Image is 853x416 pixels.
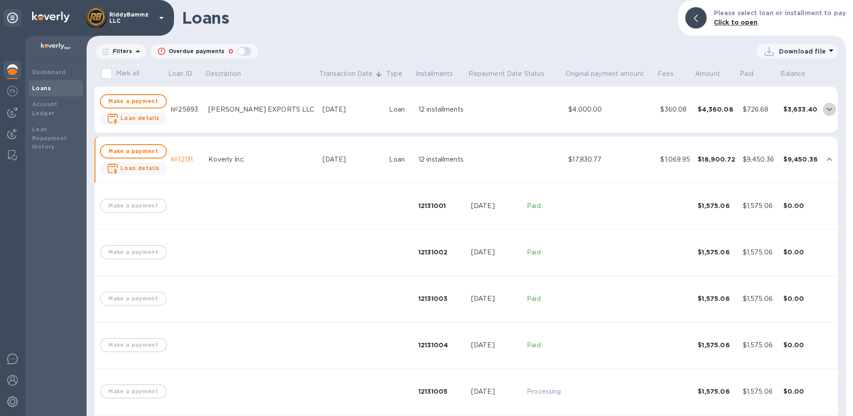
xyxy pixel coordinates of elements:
p: Installments [416,69,453,79]
b: Account Ledger [32,101,58,116]
p: Processing [527,387,561,396]
span: Paid [740,69,765,79]
span: Loan ID [168,69,204,79]
div: [DATE] [323,155,382,164]
span: Type [386,69,414,79]
button: expand row [823,153,836,166]
b: Click to open [714,19,758,26]
div: 12131003 [418,294,464,303]
span: Installments [416,69,465,79]
b: Loans [32,85,51,92]
div: 12131005 [418,387,464,396]
span: Fees [658,69,685,79]
span: Original payment amount [566,69,655,79]
div: $1,575.06 [743,248,776,257]
button: Make a payment [100,94,167,108]
div: №25893 [171,105,201,114]
p: Filters [109,47,133,55]
p: Amount [695,69,720,79]
div: $360.08 [660,105,691,114]
div: $1,575.06 [743,294,776,304]
div: [DATE] [323,105,382,114]
div: Unpin categories [4,9,21,27]
div: [PERSON_NAME] EXPORTS LLC [208,105,315,114]
div: [DATE] [471,201,520,211]
div: [DATE] [471,248,520,257]
span: Balance [780,69,817,79]
h1: Loans [182,8,671,27]
div: Koverly Inc. [208,155,315,164]
div: 12 installments [418,105,464,114]
button: expand row [823,103,836,116]
div: $1,575.06 [698,294,735,303]
div: $4,360.08 [698,105,735,114]
div: $0.00 [783,341,818,349]
button: Loan details [100,162,167,175]
div: $1,575.06 [698,387,735,396]
div: 12131001 [418,201,464,210]
p: Original payment amount [566,69,644,79]
p: Download file [779,47,826,56]
div: $9,450.36 [783,155,818,164]
div: $18,900.72 [698,155,735,164]
p: Type [386,69,402,79]
p: Status [524,69,544,79]
span: Amount [695,69,732,79]
div: 12131004 [418,341,464,349]
div: $0.00 [783,248,818,257]
p: Mark all [116,69,139,78]
div: $1,575.06 [743,341,776,350]
div: $0.00 [783,387,818,396]
div: $1,575.06 [698,248,735,257]
p: Balance [780,69,805,79]
p: Transaction Date [319,69,373,79]
div: №12131 [171,155,201,164]
img: Foreign exchange [7,86,18,96]
p: Description [206,69,241,79]
div: $4,000.00 [568,105,653,114]
span: Make a payment [108,96,159,107]
b: Loan details [120,165,160,171]
div: $1,575.06 [743,387,776,396]
p: 0 [228,47,233,56]
button: Make a payment [100,144,167,158]
p: Paid [527,201,561,211]
div: $17,830.77 [568,155,653,164]
p: Paid [527,294,561,304]
div: 12 installments [418,155,464,164]
p: RiddyBammz LLC [109,12,154,24]
button: Loan details [100,112,167,125]
div: $9,450.36 [743,155,776,164]
div: 12131002 [418,248,464,257]
div: $3,633.40 [783,105,818,114]
div: $0.00 [783,201,818,210]
b: Loan details [120,115,160,121]
b: Please select loan or installment to pay [714,9,846,17]
div: $1,575.06 [743,201,776,211]
div: $0.00 [783,294,818,303]
p: Repayment Date [468,69,522,79]
p: Loan ID [168,69,192,79]
p: Paid [740,69,754,79]
div: [DATE] [471,387,520,396]
button: Overdue payments0 [151,44,258,58]
div: $1,069.95 [660,155,691,164]
p: Fees [658,69,674,79]
p: Paid [527,341,561,350]
p: Overdue payments [169,47,225,55]
b: Loan Repayment History [32,126,67,150]
b: Dashboard [32,69,66,75]
img: Logo [32,12,70,22]
span: Make a payment [108,146,159,157]
div: [DATE] [471,341,520,350]
div: Loan [389,155,411,164]
p: Paid [527,248,561,257]
span: Transaction Date [319,69,384,79]
div: Loan [389,105,411,114]
div: [DATE] [471,294,520,304]
div: $1,575.06 [698,341,735,349]
div: $726.68 [743,105,776,114]
div: $1,575.06 [698,201,735,210]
